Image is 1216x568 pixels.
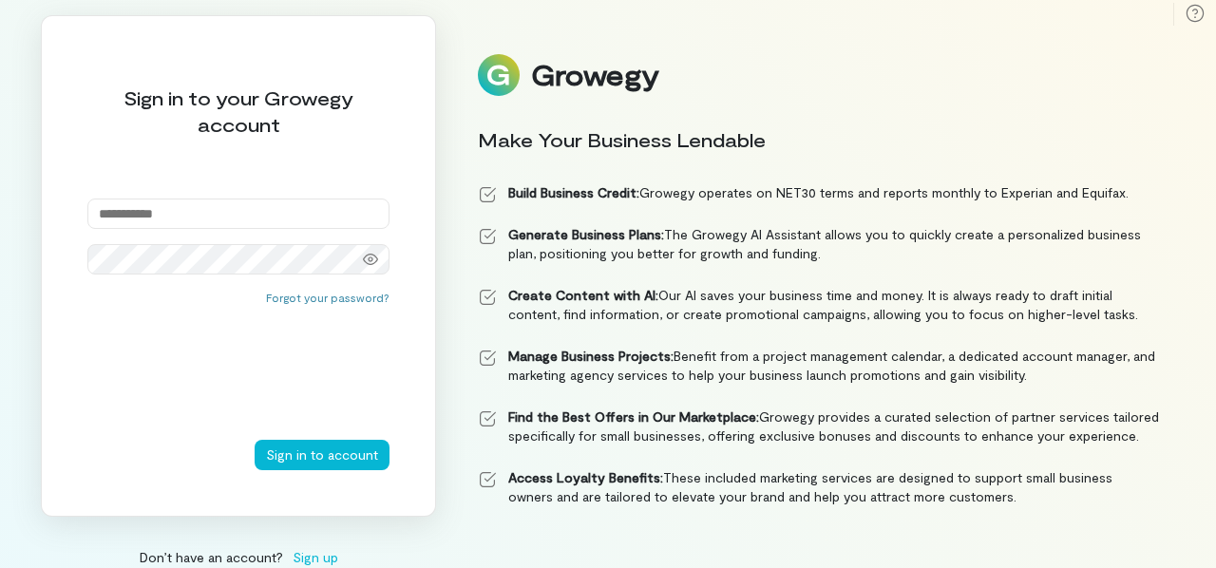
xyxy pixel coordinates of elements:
strong: Find the Best Offers in Our Marketplace: [508,408,759,425]
strong: Build Business Credit: [508,184,639,200]
li: Our AI saves your business time and money. It is always ready to draft initial content, find info... [478,286,1160,324]
strong: Generate Business Plans: [508,226,664,242]
button: Forgot your password? [266,290,389,305]
div: Don’t have an account? [41,547,436,567]
strong: Access Loyalty Benefits: [508,469,663,485]
img: Logo [478,54,520,96]
span: Sign up [293,547,338,567]
div: Growegy [531,59,658,91]
li: These included marketing services are designed to support small business owners and are tailored ... [478,468,1160,506]
li: Benefit from a project management calendar, a dedicated account manager, and marketing agency ser... [478,347,1160,385]
strong: Create Content with AI: [508,287,658,303]
div: Sign in to your Growegy account [87,85,389,138]
li: Growegy operates on NET30 terms and reports monthly to Experian and Equifax. [478,183,1160,202]
strong: Manage Business Projects: [508,348,674,364]
li: Growegy provides a curated selection of partner services tailored specifically for small business... [478,407,1160,445]
button: Sign in to account [255,440,389,470]
div: Make Your Business Lendable [478,126,1160,153]
li: The Growegy AI Assistant allows you to quickly create a personalized business plan, positioning y... [478,225,1160,263]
